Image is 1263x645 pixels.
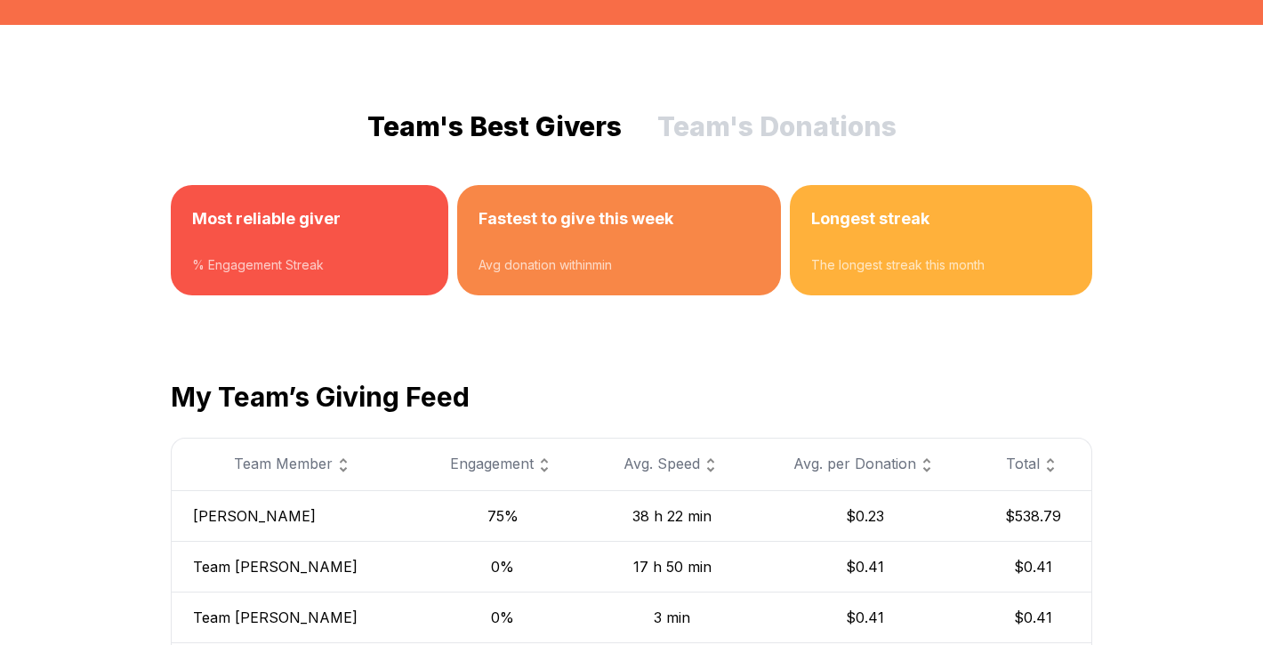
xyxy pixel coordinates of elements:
h3: Longest streak [811,206,1071,231]
td: $0.23 [755,490,975,541]
td: Team [PERSON_NAME] [171,541,415,592]
h3: Most reliable giver [192,206,427,231]
div: Team Member [193,453,394,476]
td: $0.41 [755,541,975,592]
div: Engagement [437,453,567,476]
h2: My Team’s Giving Feed [171,381,1092,413]
h3: Fastest to give this week [479,206,760,231]
td: $538.79 [975,490,1092,541]
td: 38 h 22 min [590,490,755,541]
button: Team's Best Givers [367,110,622,142]
td: [PERSON_NAME] [171,490,415,541]
td: 0% [415,541,589,592]
div: Avg. Speed [611,453,734,476]
td: $0.41 [755,592,975,642]
td: Team [PERSON_NAME] [171,592,415,642]
td: 0% [415,592,589,642]
div: Avg. per Donation [776,453,953,476]
button: Team's Donations [657,110,897,142]
div: % Engagement Streak [192,256,427,274]
td: $0.41 [975,541,1092,592]
div: Avg donation within min [479,256,760,274]
td: 3 min [590,592,755,642]
td: $0.41 [975,592,1092,642]
td: 75% [415,490,589,541]
div: Total [996,453,1070,476]
td: 17 h 50 min [590,541,755,592]
div: The longest streak this month [811,256,1071,274]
